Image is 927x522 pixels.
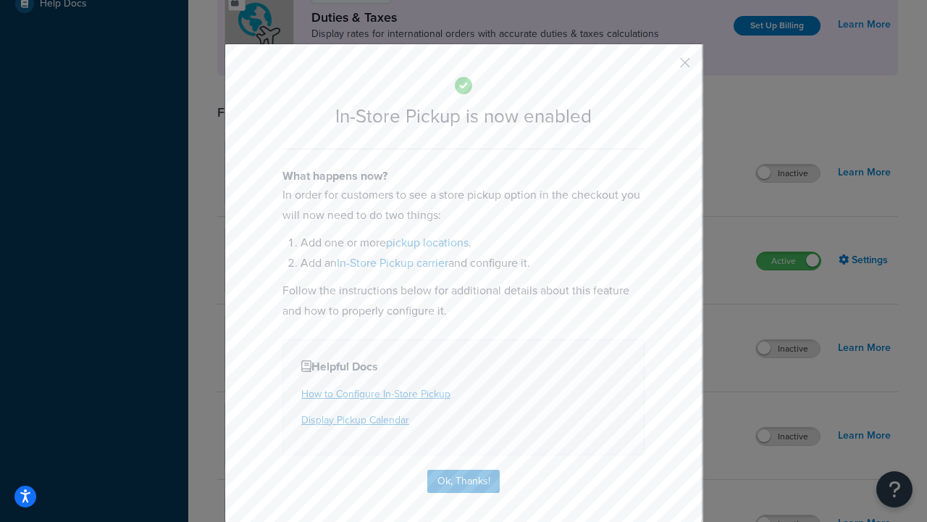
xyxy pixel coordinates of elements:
a: How to Configure In-Store Pickup [301,386,450,402]
p: Follow the instructions below for additional details about this feature and how to properly confi... [282,281,645,321]
p: In order for customers to see a store pickup option in the checkout you will now need to do two t... [282,185,645,225]
li: Add one or more . [301,233,645,253]
a: Display Pickup Calendar [301,413,409,428]
h2: In-Store Pickup is now enabled [282,106,645,127]
h4: What happens now? [282,167,645,185]
a: In-Store Pickup carrier [337,254,448,271]
button: Ok, Thanks! [427,470,500,493]
h4: Helpful Docs [301,358,626,376]
li: Add an and configure it. [301,253,645,273]
a: pickup locations [386,234,469,251]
